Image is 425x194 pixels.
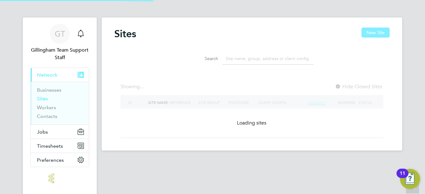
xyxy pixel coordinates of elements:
button: Jobs [31,125,89,139]
span: Preferences [37,157,64,163]
input: Site name, group, address or client config [223,53,314,65]
span: GT [55,30,65,38]
span: Network [37,72,58,78]
span: Gillingham Team Support Staff [30,46,89,61]
a: GTGillingham Team Support Staff [30,24,89,61]
span: ... [140,84,144,90]
label: Hide Closed Sites [335,84,382,90]
a: Businesses [37,87,61,93]
span: Timesheets [37,143,63,149]
a: Sites [37,96,48,102]
button: Preferences [31,153,89,167]
button: New Site [361,28,390,38]
button: Timesheets [31,139,89,153]
button: Open Resource Center, 11 new notifications [400,169,420,189]
img: teamsupport-logo-retina.png [49,173,71,183]
div: Network [31,82,89,125]
span: Jobs [37,129,48,135]
h2: Sites [114,28,136,40]
div: 11 [400,173,405,181]
a: Contacts [37,113,57,119]
label: Search [190,56,218,61]
div: Showing [120,84,145,90]
button: Network [31,68,89,82]
a: Go to home page [30,173,89,183]
a: Workers [37,105,56,110]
